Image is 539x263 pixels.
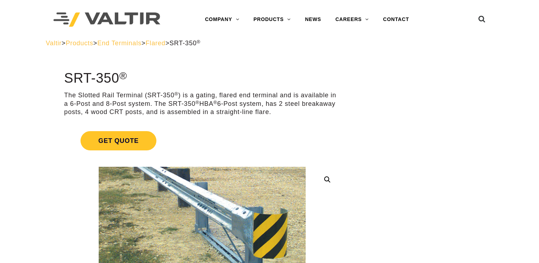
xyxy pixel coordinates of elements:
span: SRT-350 [170,40,201,47]
sup: ® [196,100,199,105]
span: Get Quote [81,131,156,150]
p: The Slotted Rail Terminal (SRT-350 ) is a gating, flared end terminal and is available in a 6-Pos... [64,91,340,116]
a: Get Quote [64,123,340,159]
sup: ® [175,91,178,97]
sup: ® [213,100,217,105]
a: Flared [146,40,166,47]
a: End Terminals [97,40,141,47]
a: CAREERS [328,12,376,27]
a: CONTACT [376,12,416,27]
a: Products [66,40,93,47]
img: Valtir [53,12,160,27]
div: > > > > [46,39,493,47]
a: COMPANY [198,12,246,27]
h1: SRT-350 [64,71,340,86]
sup: ® [197,39,201,45]
a: NEWS [298,12,328,27]
sup: ® [119,70,127,81]
a: PRODUCTS [246,12,298,27]
a: Valtir [46,40,62,47]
